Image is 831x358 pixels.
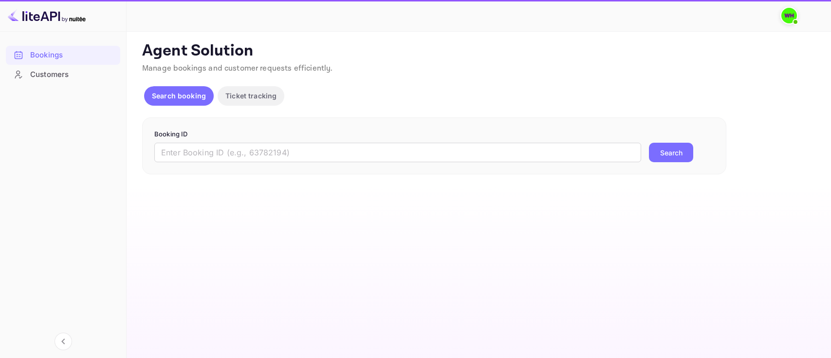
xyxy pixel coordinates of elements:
[154,143,641,162] input: Enter Booking ID (e.g., 63782194)
[225,91,277,101] p: Ticket tracking
[152,91,206,101] p: Search booking
[781,8,797,23] img: walid harrass
[55,333,72,350] button: Collapse navigation
[8,8,86,23] img: LiteAPI logo
[30,69,115,80] div: Customers
[6,46,120,65] div: Bookings
[6,65,120,84] div: Customers
[154,130,714,139] p: Booking ID
[6,46,120,64] a: Bookings
[6,65,120,83] a: Customers
[142,41,813,61] p: Agent Solution
[30,50,115,61] div: Bookings
[649,143,693,162] button: Search
[142,63,333,74] span: Manage bookings and customer requests efficiently.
